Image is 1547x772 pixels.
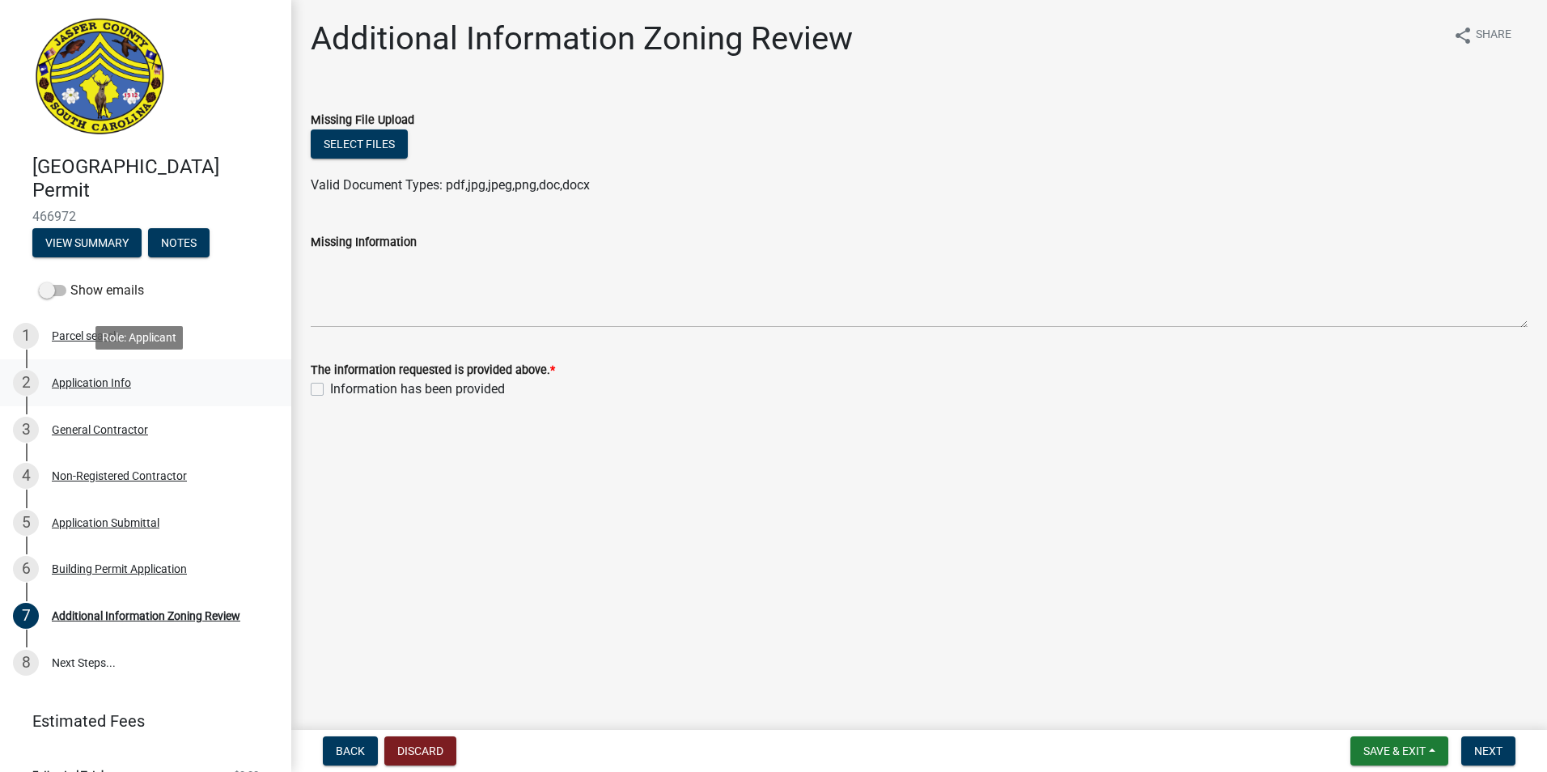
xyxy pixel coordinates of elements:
[52,610,240,621] div: Additional Information Zoning Review
[1461,736,1515,766] button: Next
[13,510,39,536] div: 5
[52,330,120,341] div: Parcel search
[311,129,408,159] button: Select files
[311,365,555,376] label: The information requested is provided above.
[52,563,187,575] div: Building Permit Application
[13,650,39,676] div: 8
[148,237,210,250] wm-modal-confirm: Notes
[311,177,590,193] span: Valid Document Types: pdf,jpg,jpeg,png,doc,docx
[32,228,142,257] button: View Summary
[39,281,144,300] label: Show emails
[13,370,39,396] div: 2
[13,603,39,629] div: 7
[52,424,148,435] div: General Contractor
[52,517,159,528] div: Application Submittal
[32,155,278,202] h4: [GEOGRAPHIC_DATA] Permit
[336,744,365,757] span: Back
[311,115,414,126] label: Missing File Upload
[1453,26,1473,45] i: share
[13,463,39,489] div: 4
[330,380,505,399] label: Information has been provided
[1350,736,1448,766] button: Save & Exit
[311,19,853,58] h1: Additional Information Zoning Review
[311,237,417,248] label: Missing Information
[13,556,39,582] div: 6
[13,417,39,443] div: 3
[1440,19,1524,51] button: shareShare
[323,736,378,766] button: Back
[32,237,142,250] wm-modal-confirm: Summary
[384,736,456,766] button: Discard
[1363,744,1426,757] span: Save & Exit
[148,228,210,257] button: Notes
[95,326,183,350] div: Role: Applicant
[32,209,259,224] span: 466972
[1476,26,1511,45] span: Share
[52,377,131,388] div: Application Info
[13,705,265,737] a: Estimated Fees
[13,323,39,349] div: 1
[1474,744,1502,757] span: Next
[32,17,167,138] img: Jasper County, South Carolina
[52,470,187,481] div: Non-Registered Contractor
